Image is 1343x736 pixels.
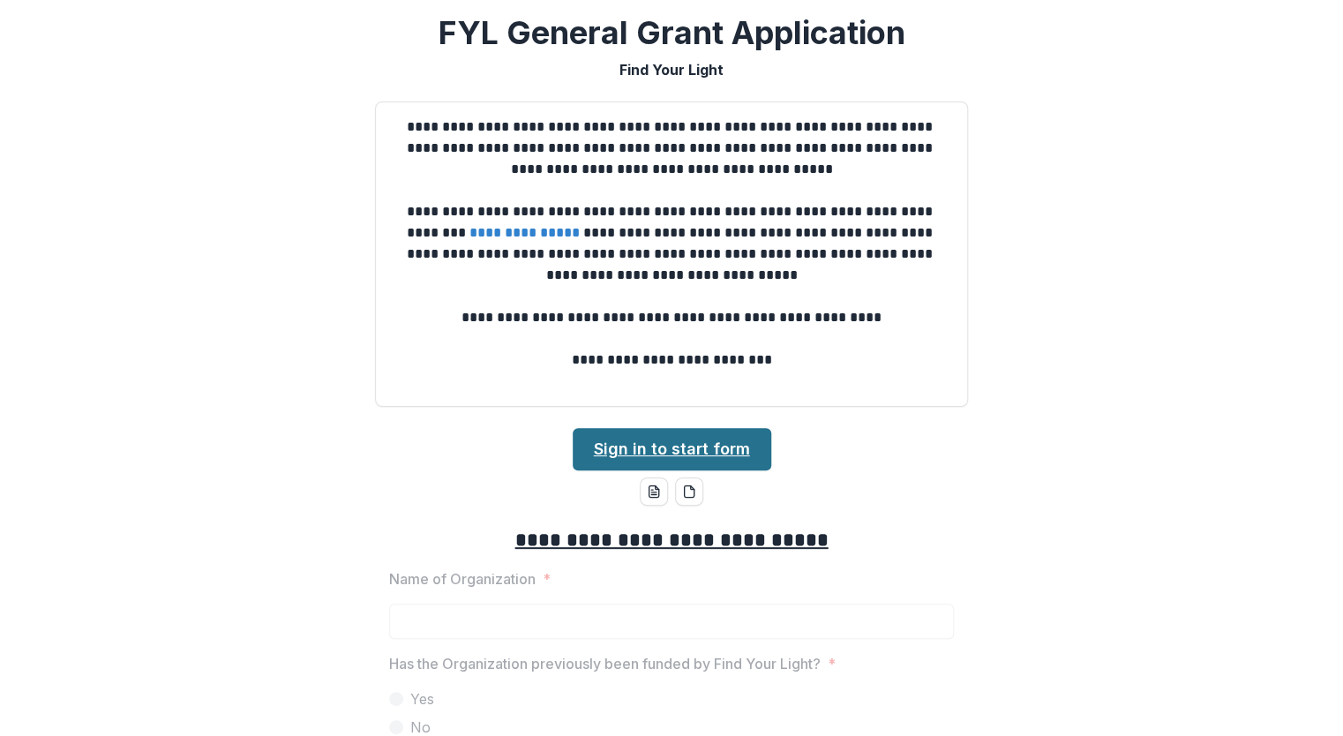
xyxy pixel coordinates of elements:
[675,477,703,506] button: pdf-download
[640,477,668,506] button: word-download
[439,14,905,52] h2: FYL General Grant Application
[410,688,434,710] span: Yes
[389,653,821,674] p: Has the Organization previously been funded by Find Your Light?
[389,568,536,590] p: Name of Organization
[619,59,724,80] p: Find Your Light
[573,428,771,470] a: Sign in to start form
